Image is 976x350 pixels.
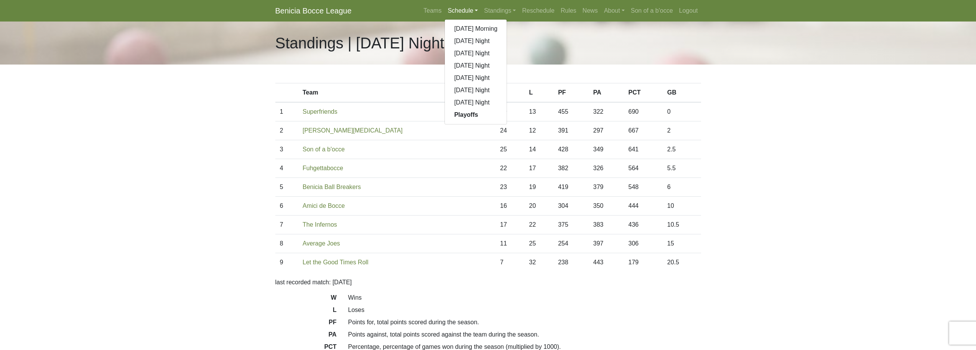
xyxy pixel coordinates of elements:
[525,234,554,253] td: 25
[525,216,554,234] td: 22
[663,234,701,253] td: 15
[663,197,701,216] td: 10
[553,140,589,159] td: 428
[495,197,525,216] td: 16
[303,108,337,115] a: Superfriends
[481,3,519,18] a: Standings
[525,197,554,216] td: 20
[303,127,403,134] a: [PERSON_NAME][MEDICAL_DATA]
[303,202,345,209] a: Amici de Bocce
[553,121,589,140] td: 391
[525,178,554,197] td: 19
[553,216,589,234] td: 375
[303,259,369,265] a: Let the Good Times Roll
[589,216,624,234] td: 383
[454,111,478,118] strong: Playoffs
[624,253,662,272] td: 179
[663,83,701,103] th: GB
[525,102,554,121] td: 13
[270,305,342,318] dt: L
[676,3,701,18] a: Logout
[303,184,361,190] a: Benicia Ball Breakers
[589,197,624,216] td: 350
[663,253,701,272] td: 20.5
[553,197,589,216] td: 304
[553,234,589,253] td: 254
[275,197,298,216] td: 6
[589,159,624,178] td: 326
[275,121,298,140] td: 2
[589,234,624,253] td: 397
[303,165,343,171] a: Fuhgettabocce
[420,3,444,18] a: Teams
[303,240,340,247] a: Average Joes
[589,178,624,197] td: 379
[495,159,525,178] td: 22
[553,102,589,121] td: 455
[275,278,701,287] p: last recorded match: [DATE]
[525,159,554,178] td: 17
[525,83,554,103] th: L
[589,83,624,103] th: PA
[270,318,342,330] dt: PF
[444,19,507,124] div: Schedule
[270,330,342,342] dt: PA
[663,178,701,197] td: 6
[275,234,298,253] td: 8
[275,3,352,18] a: Benicia Bocce League
[553,253,589,272] td: 238
[445,47,507,60] a: [DATE] Night
[495,102,525,121] td: 29
[624,234,662,253] td: 306
[445,84,507,96] a: [DATE] Night
[553,178,589,197] td: 419
[525,253,554,272] td: 32
[495,121,525,140] td: 24
[525,121,554,140] td: 12
[589,102,624,121] td: 322
[589,140,624,159] td: 349
[624,216,662,234] td: 436
[558,3,579,18] a: Rules
[342,293,707,302] dd: Wins
[495,234,525,253] td: 11
[624,140,662,159] td: 641
[525,140,554,159] td: 14
[270,293,342,305] dt: W
[303,146,345,153] a: Son of a b'occe
[342,305,707,315] dd: Loses
[495,253,525,272] td: 7
[342,318,707,327] dd: Points for, total points scored during the season.
[624,102,662,121] td: 690
[275,34,444,52] h1: Standings | [DATE] Night
[275,102,298,121] td: 1
[275,253,298,272] td: 9
[663,102,701,121] td: 0
[495,140,525,159] td: 25
[275,159,298,178] td: 4
[601,3,628,18] a: About
[519,3,558,18] a: Reschedule
[445,23,507,35] a: [DATE] Morning
[445,72,507,84] a: [DATE] Night
[445,109,507,121] a: Playoffs
[342,330,707,339] dd: Points against, total points scored against the team during the season.
[445,96,507,109] a: [DATE] Night
[624,197,662,216] td: 444
[495,216,525,234] td: 17
[495,83,525,103] th: W
[445,35,507,47] a: [DATE] Night
[553,83,589,103] th: PF
[624,83,662,103] th: PCT
[624,159,662,178] td: 564
[624,178,662,197] td: 548
[444,3,481,18] a: Schedule
[275,178,298,197] td: 5
[303,221,337,228] a: The Infernos
[663,140,701,159] td: 2.5
[624,121,662,140] td: 667
[663,121,701,140] td: 2
[445,60,507,72] a: [DATE] Night
[589,253,624,272] td: 443
[553,159,589,178] td: 382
